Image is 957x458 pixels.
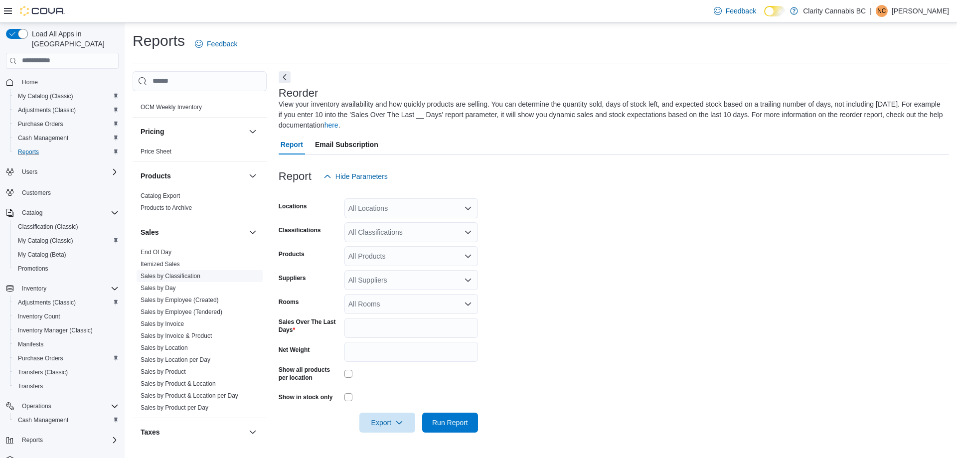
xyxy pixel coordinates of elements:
span: Report [281,135,303,154]
span: Operations [18,400,119,412]
span: Users [22,168,37,176]
span: Sales by Classification [141,272,200,280]
a: Catalog Export [141,192,180,199]
span: Sales by Location [141,344,188,352]
a: Promotions [14,263,52,275]
h3: Reorder [279,87,318,99]
button: My Catalog (Beta) [10,248,123,262]
button: Cash Management [10,131,123,145]
a: Sales by Employee (Tendered) [141,308,222,315]
span: Users [18,166,119,178]
a: Transfers (Classic) [14,366,72,378]
button: Transfers (Classic) [10,365,123,379]
button: Open list of options [464,204,472,212]
button: Operations [18,400,55,412]
span: Home [22,78,38,86]
span: Adjustments (Classic) [18,106,76,114]
span: Sales by Product per Day [141,404,208,412]
button: Catalog [18,207,46,219]
button: Manifests [10,337,123,351]
button: Purchase Orders [10,117,123,131]
span: Purchase Orders [18,354,63,362]
span: My Catalog (Classic) [18,92,73,100]
span: Cash Management [14,414,119,426]
span: Customers [22,189,51,197]
button: Reports [2,433,123,447]
a: Transfers [14,380,47,392]
a: Sales by Employee (Created) [141,297,219,304]
span: Promotions [18,265,48,273]
p: [PERSON_NAME] [892,5,949,17]
span: OCM Weekly Inventory [141,103,202,111]
span: Home [18,76,119,88]
a: End Of Day [141,249,171,256]
a: My Catalog (Beta) [14,249,70,261]
a: Sales by Location [141,344,188,351]
span: Adjustments (Classic) [14,297,119,308]
a: Sales by Product [141,368,186,375]
label: Products [279,250,305,258]
span: My Catalog (Classic) [14,235,119,247]
span: Manifests [18,340,43,348]
button: Hide Parameters [319,166,392,186]
span: Adjustments (Classic) [14,104,119,116]
span: NC [877,5,886,17]
button: Pricing [141,127,245,137]
span: Sales by Invoice & Product [141,332,212,340]
span: My Catalog (Beta) [14,249,119,261]
a: Sales by Classification [141,273,200,280]
button: Purchase Orders [10,351,123,365]
a: Cash Management [14,132,72,144]
input: Dark Mode [764,6,785,16]
span: Classification (Classic) [18,223,78,231]
h3: Report [279,170,312,182]
button: Open list of options [464,300,472,308]
a: Manifests [14,338,47,350]
span: Load All Apps in [GEOGRAPHIC_DATA] [28,29,119,49]
button: Products [141,171,245,181]
a: Feedback [191,34,241,54]
button: Adjustments (Classic) [10,103,123,117]
button: Users [18,166,41,178]
a: Sales by Product & Location [141,380,216,387]
button: Sales [247,226,259,238]
a: Adjustments (Classic) [14,104,80,116]
span: Cash Management [18,416,68,424]
span: Inventory [18,283,119,295]
span: Inventory Count [18,312,60,320]
button: Sales [141,227,245,237]
button: Next [279,71,291,83]
span: End Of Day [141,248,171,256]
span: Promotions [14,263,119,275]
span: Transfers (Classic) [14,366,119,378]
button: Taxes [247,426,259,438]
h3: Pricing [141,127,164,137]
span: Email Subscription [315,135,378,154]
span: Feedback [726,6,756,16]
a: My Catalog (Classic) [14,90,77,102]
span: Classification (Classic) [14,221,119,233]
span: Sales by Employee (Created) [141,296,219,304]
a: Sales by Day [141,285,176,292]
span: Hide Parameters [335,171,388,181]
a: Purchase Orders [14,118,67,130]
button: Transfers [10,379,123,393]
a: Price Sheet [141,148,171,155]
button: Home [2,75,123,89]
a: Sales by Invoice [141,320,184,327]
div: Noah Clark-Marlow [876,5,888,17]
a: here [324,121,338,129]
span: Reports [22,436,43,444]
h3: Products [141,171,171,181]
span: Export [365,413,409,433]
h3: Taxes [141,427,160,437]
a: Sales by Invoice & Product [141,332,212,339]
label: Sales Over The Last Days [279,318,340,334]
h3: Sales [141,227,159,237]
span: Sales by Product & Location per Day [141,392,238,400]
button: Inventory [18,283,50,295]
a: Purchase Orders [14,352,67,364]
button: Inventory Manager (Classic) [10,323,123,337]
button: Catalog [2,206,123,220]
label: Show all products per location [279,366,340,382]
